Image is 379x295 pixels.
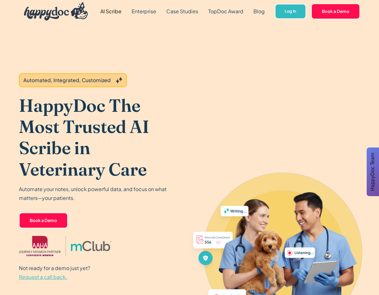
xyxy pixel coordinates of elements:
[19,1,88,22] a: home
[275,4,306,19] a: Log In
[116,77,122,84] img: Grey sparkles.
[19,274,67,280] span: Request a call back.
[24,2,88,21] img: HappyDoc Logo: A happy dog with his ear up, listening.
[71,241,111,251] img: mclub logo
[19,213,68,228] a: Book a Demo
[23,76,111,84] div: Automated, Integrated, Customized
[19,185,170,202] p: Automate your notes, unlock powerful data, and focus on what matters—your patients.
[19,264,90,281] p: Not ready for a demo just yet?
[311,3,360,19] a: Book a Demo
[19,236,61,256] img: AAHA Advantage logo
[19,95,172,180] h1: HappyDoc The Most Trusted AI Scribe in Veterinary Care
